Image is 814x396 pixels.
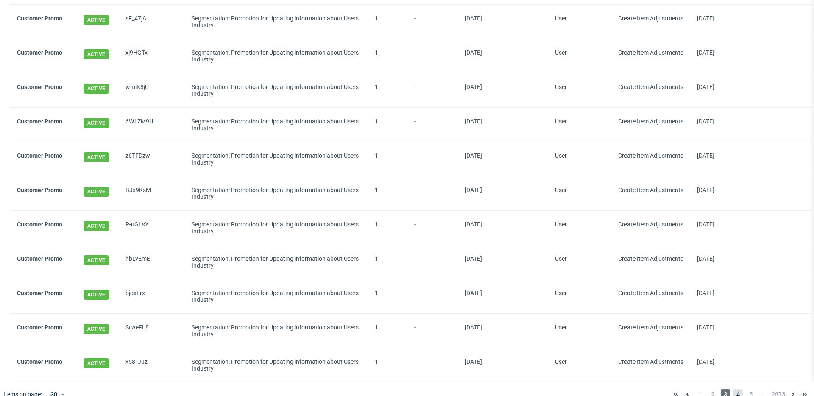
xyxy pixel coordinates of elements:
span: ACTIVE [84,221,109,231]
span: [DATE] [465,221,482,228]
span: Create Item Adjustments [618,152,683,159]
span: z6TFDzw [125,152,178,166]
span: 1 [375,290,378,296]
span: User [555,358,567,365]
span: ACTIVE [84,324,109,334]
span: [DATE] [697,118,714,125]
span: [DATE] [697,187,714,193]
a: Customer Promo [17,118,62,125]
span: 1 [375,49,378,56]
span: [DATE] [697,84,714,90]
a: Customer Promo [17,187,62,193]
span: Create Item Adjustments [618,324,683,331]
span: ACTIVE [84,290,109,300]
span: User [555,84,567,90]
span: User [555,152,567,159]
a: Customer Promo [17,221,62,228]
span: 1 [375,84,378,90]
span: Create Item Adjustments [618,187,683,193]
span: User [555,221,567,228]
div: Segmentation: Promotion for Updating information about Users Industry [192,290,361,303]
div: Segmentation: Promotion for Updating information about Users Industry [192,84,361,97]
span: sF_47jA [125,15,178,28]
div: Segmentation: Promotion for Updating information about Users Industry [192,324,361,337]
span: - [414,187,451,200]
span: Create Item Adjustments [618,15,683,22]
span: [DATE] [697,324,714,331]
span: [DATE] [465,152,482,159]
span: [DATE] [697,152,714,159]
span: ACTIVE [84,255,109,265]
span: ACTIVE [84,118,109,128]
span: ScAeFL8 [125,324,178,337]
div: Segmentation: Promotion for Updating information about Users Industry [192,15,361,28]
a: Customer Promo [17,358,62,365]
span: [DATE] [697,358,714,365]
span: ACTIVE [84,152,109,162]
span: [DATE] [697,15,714,22]
span: Create Item Adjustments [618,49,683,56]
span: - [414,84,451,97]
a: Customer Promo [17,15,62,22]
span: [DATE] [465,255,482,262]
span: User [555,49,567,56]
span: [DATE] [465,118,482,125]
a: Customer Promo [17,152,62,159]
span: - [414,15,451,28]
span: [DATE] [465,290,482,296]
span: - [414,290,451,303]
span: [DATE] [465,187,482,193]
span: [DATE] [697,49,714,56]
span: x58TJuz [125,358,178,372]
div: Segmentation: Promotion for Updating information about Users Industry [192,221,361,234]
span: Create Item Adjustments [618,255,683,262]
a: Customer Promo [17,290,62,296]
span: Create Item Adjustments [618,290,683,296]
span: P-uGLsY [125,221,178,234]
span: [DATE] [465,324,482,331]
span: xj9HGTx [125,49,178,63]
span: Create Item Adjustments [618,118,683,125]
a: Customer Promo [17,324,62,331]
span: 1 [375,221,378,228]
span: [DATE] [465,15,482,22]
span: [DATE] [697,290,714,296]
a: Customer Promo [17,49,62,56]
div: Segmentation: Promotion for Updating information about Users Industry [192,118,361,131]
div: Segmentation: Promotion for Updating information about Users Industry [192,152,361,166]
span: 1 [375,324,378,331]
span: - [414,118,451,131]
span: Create Item Adjustments [618,84,683,90]
span: 1 [375,15,378,22]
span: 1 [375,255,378,262]
span: 1 [375,152,378,159]
div: Segmentation: Promotion for Updating information about Users Industry [192,49,361,63]
span: - [414,49,451,63]
span: User [555,187,567,193]
span: [DATE] [465,358,482,365]
div: Segmentation: Promotion for Updating information about Users Industry [192,358,361,372]
div: Segmentation: Promotion for Updating information about Users Industry [192,255,361,269]
span: - [414,324,451,337]
span: ACTIVE [84,49,109,59]
span: bjoxLrx [125,290,178,303]
span: - [414,255,451,269]
span: User [555,290,567,296]
span: [DATE] [697,255,714,262]
a: Customer Promo [17,84,62,90]
span: ACTIVE [84,84,109,94]
span: wmiK8jU [125,84,178,97]
a: Customer Promo [17,255,62,262]
span: hbLvEmE [125,255,178,269]
div: Segmentation: Promotion for Updating information about Users Industry [192,187,361,200]
span: - [414,358,451,372]
span: User [555,118,567,125]
span: ACTIVE [84,187,109,197]
span: Create Item Adjustments [618,358,683,365]
span: 1 [375,118,378,125]
span: ACTIVE [84,358,109,368]
span: [DATE] [465,49,482,56]
span: - [414,221,451,234]
span: [DATE] [697,221,714,228]
span: User [555,255,567,262]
